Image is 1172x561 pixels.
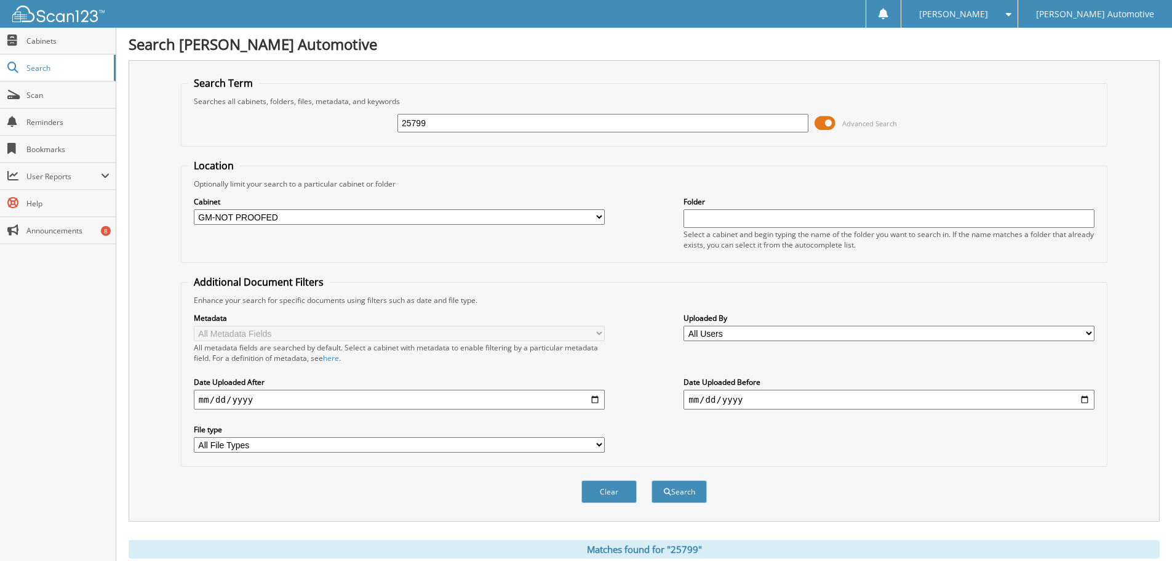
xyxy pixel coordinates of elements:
[188,159,240,172] legend: Location
[684,196,1094,207] label: Folder
[194,342,605,363] div: All metadata fields are searched by default. Select a cabinet with metadata to enable filtering b...
[188,275,330,289] legend: Additional Document Filters
[26,225,110,236] span: Announcements
[684,377,1094,387] label: Date Uploaded Before
[129,34,1160,54] h1: Search [PERSON_NAME] Automotive
[26,198,110,209] span: Help
[323,353,339,363] a: here
[188,96,1101,107] div: Searches all cabinets, folders, files, metadata, and keywords
[194,196,605,207] label: Cabinet
[12,6,105,22] img: scan123-logo-white.svg
[194,377,605,387] label: Date Uploaded After
[684,313,1094,323] label: Uploaded By
[194,390,605,410] input: start
[919,10,988,18] span: [PERSON_NAME]
[26,144,110,155] span: Bookmarks
[188,179,1101,189] div: Optionally limit your search to a particular cabinet or folder
[129,540,1160,559] div: Matches found for "25799"
[652,480,707,503] button: Search
[194,424,605,435] label: File type
[188,295,1101,305] div: Enhance your search for specific documents using filters such as date and file type.
[194,313,605,323] label: Metadata
[26,36,110,46] span: Cabinets
[1036,10,1154,18] span: [PERSON_NAME] Automotive
[684,229,1094,250] div: Select a cabinet and begin typing the name of the folder you want to search in. If the name match...
[842,119,897,128] span: Advanced Search
[684,390,1094,410] input: end
[26,171,101,182] span: User Reports
[101,226,111,236] div: 8
[26,117,110,127] span: Reminders
[581,480,637,503] button: Clear
[26,63,108,73] span: Search
[26,90,110,100] span: Scan
[188,76,259,90] legend: Search Term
